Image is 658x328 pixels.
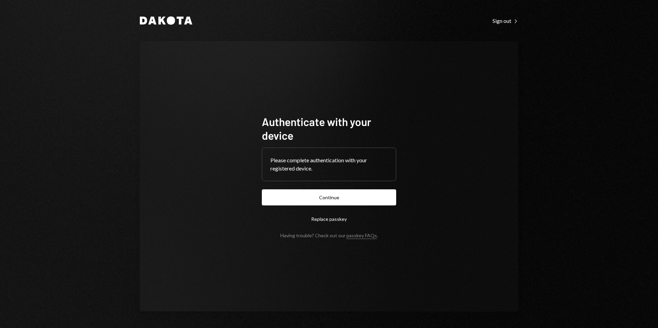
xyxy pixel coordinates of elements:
[262,189,396,205] button: Continue
[270,156,388,173] div: Please complete authentication with your registered device.
[262,115,396,142] h1: Authenticate with your device
[492,17,518,24] a: Sign out
[262,211,396,227] button: Replace passkey
[346,232,377,239] a: passkey FAQs
[280,232,378,238] div: Having trouble? Check out our .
